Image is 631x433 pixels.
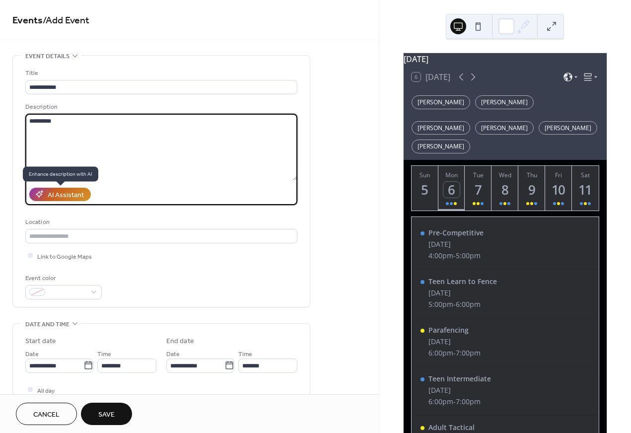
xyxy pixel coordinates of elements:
[238,349,252,359] span: Time
[441,171,462,179] div: Mon
[456,397,481,406] span: 7:00pm
[97,349,111,359] span: Time
[25,68,295,78] div: Title
[412,95,470,109] div: [PERSON_NAME]
[551,182,567,198] div: 10
[412,140,470,153] div: [PERSON_NAME]
[81,403,132,425] button: Save
[521,171,542,179] div: Thu
[470,182,487,198] div: 7
[37,385,55,396] span: All day
[475,121,534,135] div: [PERSON_NAME]
[539,121,597,135] div: [PERSON_NAME]
[453,251,456,260] span: -
[428,299,453,309] span: 5:00pm
[468,171,489,179] div: Tue
[443,182,460,198] div: 6
[25,51,70,62] span: Event details
[25,319,70,330] span: Date and time
[518,166,545,211] button: Thu9
[12,11,43,30] a: Events
[428,239,484,249] div: [DATE]
[43,11,89,30] span: / Add Event
[456,299,481,309] span: 6:00pm
[456,348,481,358] span: 7:00pm
[524,182,540,198] div: 9
[428,251,453,260] span: 4:00pm
[465,166,491,211] button: Tue7
[166,336,194,347] div: End date
[428,288,497,297] div: [DATE]
[29,188,91,201] button: AI Assistant
[415,171,435,179] div: Sun
[545,166,572,211] button: Fri10
[428,277,497,286] div: Teen Learn to Fence
[497,182,513,198] div: 8
[37,251,92,262] span: Link to Google Maps
[453,299,456,309] span: -
[417,182,433,198] div: 5
[25,217,295,227] div: Location
[25,273,100,284] div: Event color
[577,182,594,198] div: 11
[572,166,599,211] button: Sat11
[548,171,569,179] div: Fri
[453,348,456,358] span: -
[98,410,115,420] span: Save
[25,336,56,347] div: Start date
[404,53,607,65] div: [DATE]
[412,121,470,135] div: [PERSON_NAME]
[575,171,596,179] div: Sat
[453,397,456,406] span: -
[428,325,481,335] div: Parafencing
[33,410,60,420] span: Cancel
[166,349,180,359] span: Date
[456,251,481,260] span: 5:00pm
[412,166,438,211] button: Sun5
[48,190,84,200] div: AI Assistant
[23,167,98,182] span: Enhance description with AI
[491,166,518,211] button: Wed8
[16,403,77,425] button: Cancel
[428,228,484,237] div: Pre-Competitive
[428,374,491,383] div: Teen Intermediate
[25,102,295,112] div: Description
[428,397,453,406] span: 6:00pm
[428,348,453,358] span: 6:00pm
[428,337,481,346] div: [DATE]
[438,166,465,211] button: Mon6
[428,385,491,395] div: [DATE]
[428,423,481,432] div: Adult Tactical
[25,349,39,359] span: Date
[475,95,534,109] div: [PERSON_NAME]
[494,171,515,179] div: Wed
